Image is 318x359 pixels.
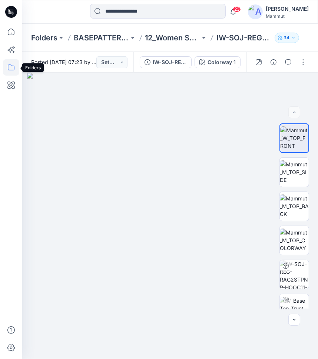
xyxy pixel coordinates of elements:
a: BASEPATTERN Western Fit [74,33,129,43]
img: eyJhbGciOiJIUzI1NiIsImtpZCI6IjAiLCJzbHQiOiJzZXMiLCJ0eXAiOiJKV1QifQ.eyJkYXRhIjp7InR5cGUiOiJzdG9yYW... [27,73,314,359]
div: Mammut [266,13,309,19]
img: W_Base_Top_Trunt_NORM [280,297,309,320]
div: IW-SOJ-REG-RAG2STPNP-HOOC11-SS27 [153,58,187,66]
img: Mammut_M_TOP_SIDE [280,160,309,184]
a: 12_Women Softshell Tops [145,33,201,43]
button: IW-SOJ-REG-RAG2STPNP-HOOC11-SS27 [140,56,192,68]
img: Mammut_W_TOP_FRONT [280,126,308,150]
button: Colorway 1 [195,56,241,68]
img: Mammut_M_TOP_BACK [280,195,309,218]
button: 34 [275,33,299,43]
span: Posted [DATE] 07:23 by [31,58,96,66]
span: 23 [233,6,241,12]
div: [PERSON_NAME] [266,4,309,13]
p: 34 [284,34,290,42]
a: Folders [31,33,57,43]
button: Details [268,56,279,68]
p: IW-SOJ-REG-RAG2STPNP-HOOC11-SS27_ [216,33,272,43]
img: avatar [248,4,263,19]
img: Mammut_M_TOP_COLORWAY [280,229,309,252]
img: IW-SOJ-REG-RAG2STPNP-HOOC11-SS27 Colorway 1 [280,260,309,289]
div: Colorway 1 [208,58,236,66]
